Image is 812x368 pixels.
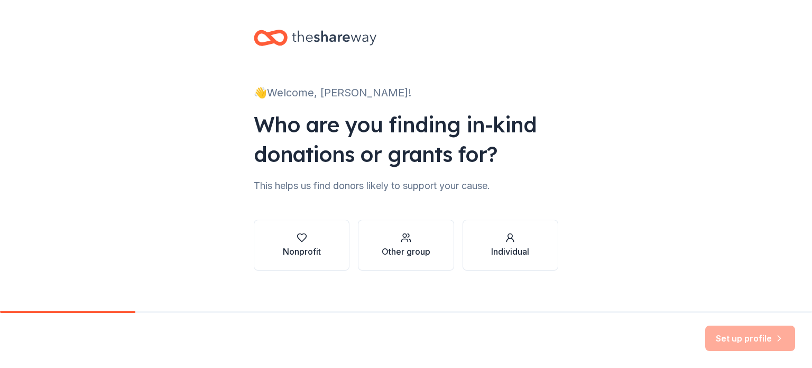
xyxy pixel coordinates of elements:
button: Individual [463,220,558,271]
div: Who are you finding in-kind donations or grants for? [254,110,558,169]
button: Nonprofit [254,220,349,271]
div: Nonprofit [283,245,321,258]
div: 👋 Welcome, [PERSON_NAME]! [254,84,558,101]
div: This helps us find donors likely to support your cause. [254,177,558,194]
div: Other group [382,245,430,258]
div: Individual [491,245,529,258]
button: Other group [358,220,454,271]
